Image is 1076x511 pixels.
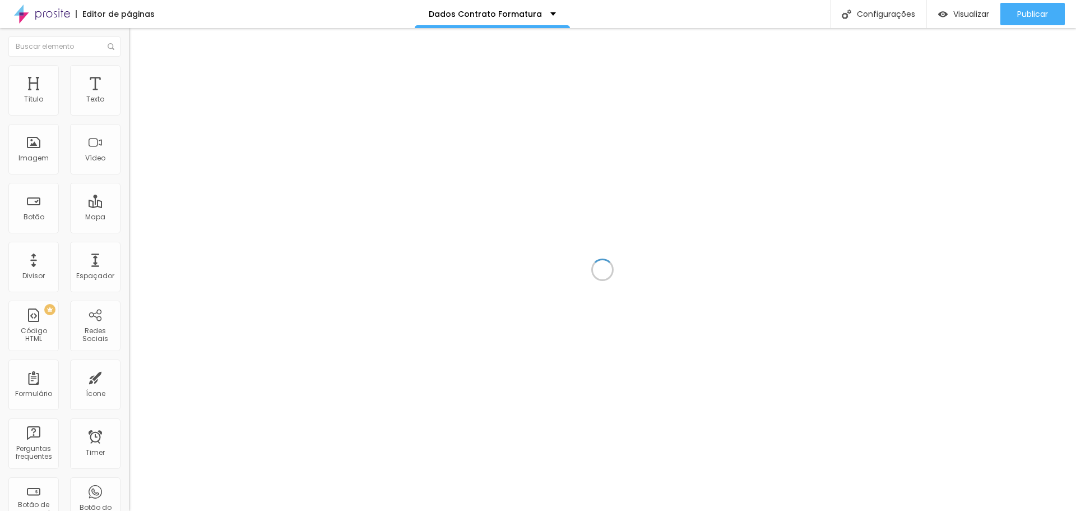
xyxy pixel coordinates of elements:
input: Buscar elemento [8,36,120,57]
div: Perguntas frequentes [11,445,55,461]
div: Mapa [85,213,105,221]
div: Redes Sociais [73,327,117,343]
div: Editor de páginas [76,10,155,18]
div: Espaçador [76,272,114,280]
img: view-1.svg [938,10,948,19]
p: Dados Contrato Formatura [429,10,542,18]
div: Timer [86,449,105,457]
div: Formulário [15,390,52,398]
span: Visualizar [953,10,989,19]
img: Icone [842,10,851,19]
button: Publicar [1000,3,1065,25]
div: Imagem [18,154,49,162]
div: Botão [24,213,44,221]
button: Visualizar [927,3,1000,25]
div: Código HTML [11,327,55,343]
div: Ícone [86,390,105,398]
div: Título [24,95,43,103]
span: Publicar [1017,10,1048,19]
img: Icone [108,43,114,50]
div: Texto [86,95,104,103]
div: Vídeo [85,154,105,162]
div: Divisor [22,272,45,280]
